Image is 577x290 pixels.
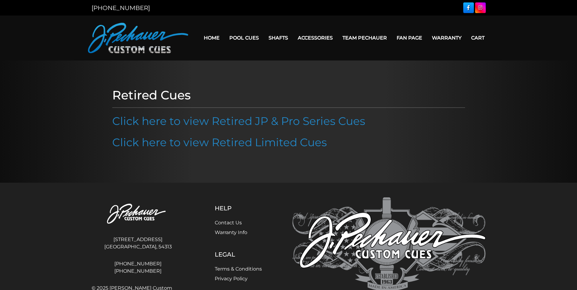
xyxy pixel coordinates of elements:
a: Shafts [264,30,293,46]
img: Pechauer Custom Cues [92,197,185,231]
a: [PHONE_NUMBER] [92,268,185,275]
a: Privacy Policy [215,276,248,281]
a: Click here to view Retired JP & Pro Series Cues [112,114,365,128]
a: Home [199,30,224,46]
a: Fan Page [392,30,427,46]
a: Terms & Conditions [215,266,262,272]
h1: Retired Cues [112,88,465,102]
h5: Help [215,205,262,212]
a: Contact Us [215,220,242,226]
a: Accessories [293,30,338,46]
a: [PHONE_NUMBER] [92,4,150,12]
a: Warranty [427,30,466,46]
a: Pool Cues [224,30,264,46]
a: Team Pechauer [338,30,392,46]
a: [PHONE_NUMBER] [92,260,185,268]
address: [STREET_ADDRESS] [GEOGRAPHIC_DATA], 54313 [92,233,185,253]
img: Pechauer Custom Cues [88,23,188,53]
a: Cart [466,30,489,46]
h5: Legal [215,251,262,258]
a: Click here to view Retired Limited Cues [112,136,327,149]
a: Warranty Info [215,230,247,235]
